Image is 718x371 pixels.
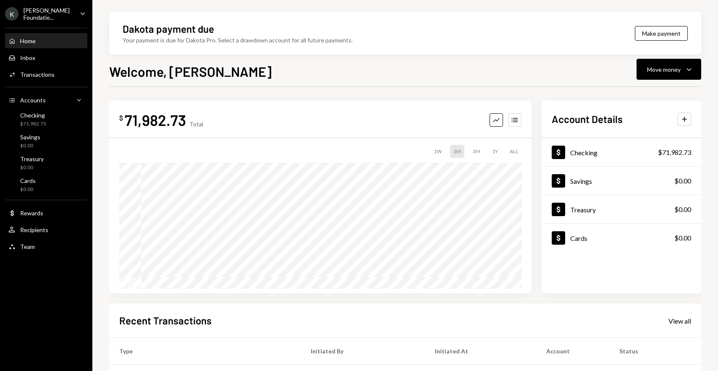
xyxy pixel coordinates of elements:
div: Your payment is due for Dakota Pro. Select a drawdown account for all future payments. [123,36,353,44]
th: Initiated At [425,338,536,365]
a: Inbox [5,50,87,65]
a: Cards$0.00 [5,175,87,195]
a: Treasury$0.00 [542,195,701,223]
div: $0.00 [674,176,691,186]
button: Move money [637,59,701,80]
div: 3M [469,145,484,158]
div: Cards [20,177,36,184]
div: K [5,7,18,21]
div: Accounts [20,97,46,104]
button: Make payment [635,26,688,41]
a: Checking$71,982.73 [542,138,701,166]
div: Treasury [20,155,44,162]
div: Recipients [20,226,48,233]
th: Initiated By [301,338,425,365]
div: Savings [570,177,592,185]
h2: Recent Transactions [119,314,212,327]
div: 1W [430,145,445,158]
div: Transactions [20,71,55,78]
div: [PERSON_NAME] Foundatio... [24,7,73,21]
th: Type [109,338,301,365]
div: $0.00 [20,142,40,149]
div: 1M [450,145,464,158]
h1: Welcome, [PERSON_NAME] [109,63,272,80]
div: Dakota payment due [123,22,214,36]
div: Checking [570,149,597,157]
div: Team [20,243,35,250]
div: Rewards [20,209,43,217]
th: Account [536,338,609,365]
div: 71,982.73 [125,110,186,129]
div: Checking [20,112,46,119]
a: Savings$0.00 [5,131,87,151]
div: Inbox [20,54,35,61]
div: Cards [570,234,587,242]
div: Home [20,37,36,44]
div: $71,982.73 [658,147,691,157]
div: Move money [647,65,681,74]
th: Status [609,338,701,365]
div: Total [189,120,203,128]
div: ALL [506,145,521,158]
div: $ [119,114,123,122]
div: $0.00 [20,164,44,171]
div: $0.00 [20,186,36,193]
h2: Account Details [552,112,623,126]
a: Cards$0.00 [542,224,701,252]
a: Savings$0.00 [542,167,701,195]
a: Team [5,239,87,254]
a: Home [5,33,87,48]
a: View all [668,316,691,325]
a: Accounts [5,92,87,107]
div: $0.00 [674,233,691,243]
a: Transactions [5,67,87,82]
div: View all [668,317,691,325]
a: Rewards [5,205,87,220]
div: 1Y [489,145,501,158]
a: Treasury$0.00 [5,153,87,173]
div: Savings [20,133,40,141]
div: $0.00 [674,204,691,214]
div: Treasury [570,206,596,214]
a: Checking$71,982.73 [5,109,87,129]
div: $71,982.73 [20,120,46,128]
a: Recipients [5,222,87,237]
